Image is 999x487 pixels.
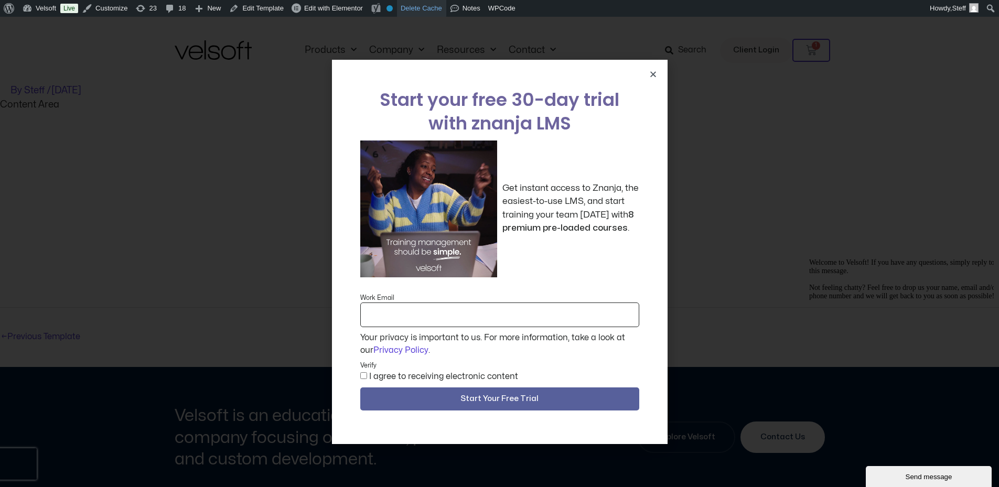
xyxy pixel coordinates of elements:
img: a woman sitting at her laptop dancing [360,140,497,277]
a: Live [60,4,78,13]
h2: Start your free 30-day trial with znanja LMS [360,88,639,135]
div: No index [386,5,393,12]
iframe: chat widget [805,254,994,461]
span: Welcome to Velsoft! If you have any questions, simply reply to this message. Not feeling chatty? ... [4,4,193,46]
p: Get instant access to Znanja, the easiest-to-use LMS, and start training your team [DATE] with . [502,181,639,235]
label: Work Email [360,293,394,302]
div: Your privacy is important to us. For more information, take a look at our . [359,331,640,356]
div: Welcome to Velsoft! If you have any questions, simply reply to this message.Not feeling chatty? F... [4,4,193,46]
button: Start Your Free Trial [360,387,639,410]
span: Edit with Elementor [304,4,363,12]
span: Start Your Free Trial [460,393,539,405]
span: Steff [952,4,966,12]
iframe: chat widget [866,464,994,487]
a: Close [649,70,657,78]
a: Privacy Policy [373,346,428,354]
label: Verify [360,361,377,370]
label: I agree to receiving electronic content [369,372,518,381]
